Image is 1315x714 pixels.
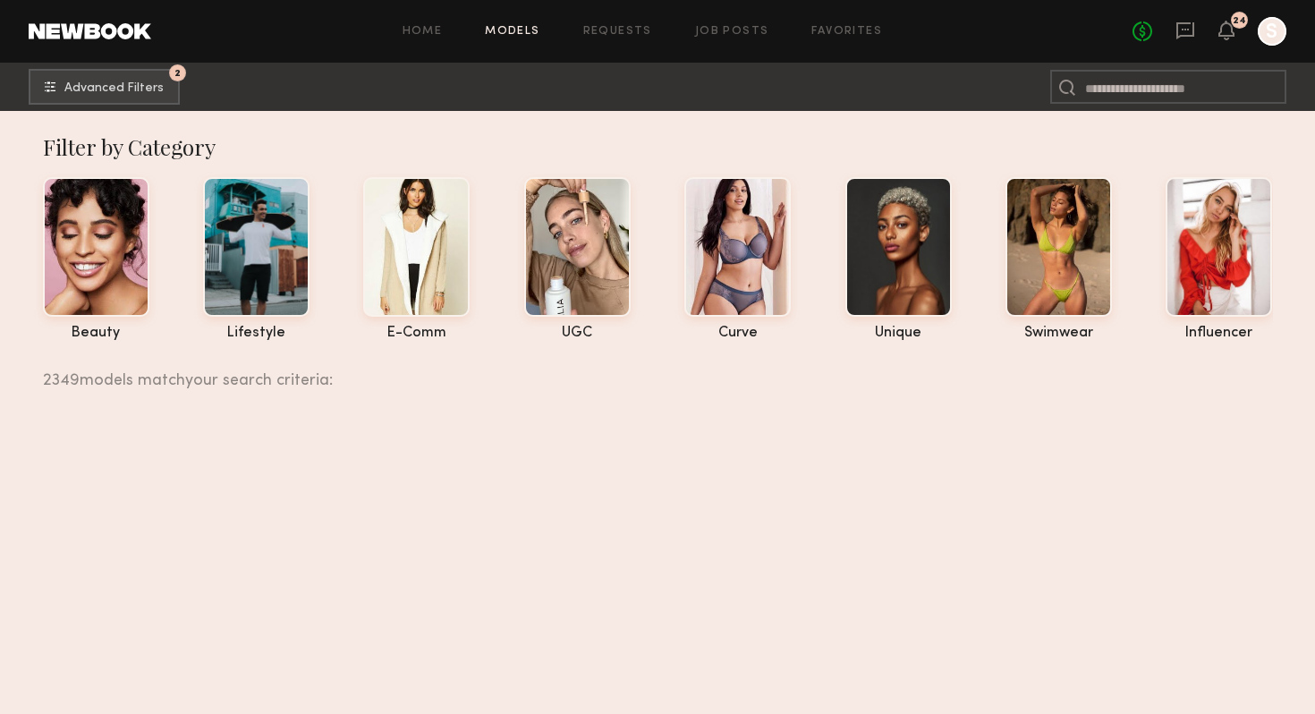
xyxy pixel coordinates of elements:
div: Filter by Category [43,132,1273,161]
a: S [1258,17,1286,46]
div: curve [684,326,791,341]
div: beauty [43,326,149,341]
a: Requests [583,26,652,38]
div: lifestyle [203,326,310,341]
div: UGC [524,326,631,341]
a: Home [403,26,443,38]
a: Models [485,26,539,38]
div: swimwear [1005,326,1112,341]
div: e-comm [363,326,470,341]
span: Advanced Filters [64,82,164,95]
button: 2Advanced Filters [29,69,180,105]
div: unique [845,326,952,341]
div: 24 [1233,16,1246,26]
a: Job Posts [695,26,769,38]
span: 2 [174,69,181,77]
div: influencer [1166,326,1272,341]
a: Favorites [811,26,882,38]
div: 2349 models match your search criteria: [43,352,1259,389]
